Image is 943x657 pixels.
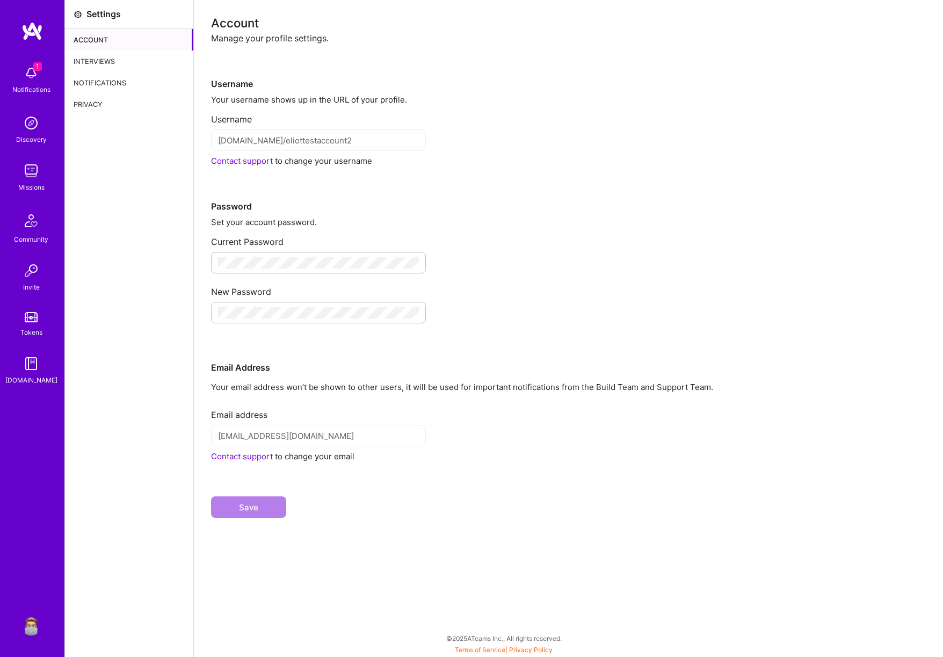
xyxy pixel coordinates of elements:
div: Invite [23,281,40,293]
img: guide book [20,353,42,374]
div: Account [211,17,926,28]
div: Set your account password. [211,216,926,228]
div: Notifications [12,84,50,95]
div: Manage your profile settings. [211,33,926,44]
div: Privacy [65,93,193,115]
div: Community [14,234,48,245]
div: Password [211,167,926,212]
i: icon Settings [74,10,82,19]
div: Settings [86,9,121,20]
a: User Avatar [18,614,45,636]
div: Interviews [65,50,193,72]
img: tokens [25,312,38,322]
img: discovery [20,112,42,134]
a: Terms of Service [455,646,505,654]
div: Your username shows up in the URL of your profile. [211,94,926,105]
img: Community [18,208,44,234]
div: © 2025 ATeams Inc., All rights reserved. [64,625,943,652]
span: 1 [33,62,42,71]
a: Contact support [211,156,273,166]
div: Username [211,44,926,90]
span: | [455,646,553,654]
div: [DOMAIN_NAME] [5,374,57,386]
img: Invite [20,260,42,281]
div: Missions [18,182,45,193]
a: Contact support [211,451,273,461]
div: Account [65,29,193,50]
div: Tokens [20,327,42,338]
div: Notifications [65,72,193,93]
div: Username [211,105,926,125]
div: Email Address [211,328,926,373]
img: logo [21,21,43,41]
img: teamwork [20,160,42,182]
div: Email address [211,401,926,421]
img: bell [20,62,42,84]
a: Privacy Policy [509,646,553,654]
div: New Password [211,278,926,298]
button: Save [211,496,286,518]
div: Discovery [16,134,47,145]
div: Current Password [211,228,926,248]
div: to change your username [211,155,926,167]
img: User Avatar [20,614,42,636]
p: Your email address won’t be shown to other users, it will be used for important notifications fro... [211,381,926,393]
div: to change your email [211,451,926,462]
